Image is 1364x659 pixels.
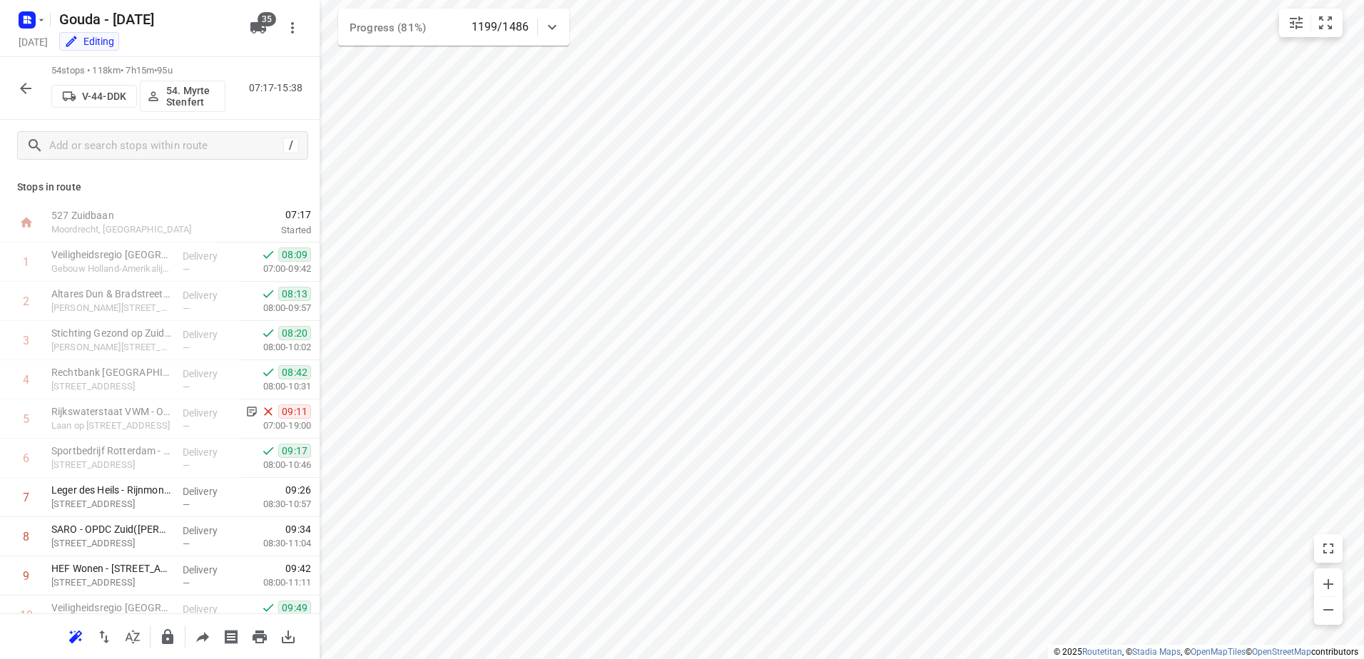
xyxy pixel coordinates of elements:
[51,326,171,340] p: Stichting Gezond op Zuid(Irene Berveling)
[278,601,311,615] span: 09:49
[183,249,235,263] p: Delivery
[23,569,29,583] div: 9
[183,578,190,588] span: —
[64,34,114,48] div: You are currently in edit mode.
[240,458,311,472] p: 08:00-10:46
[51,576,171,590] p: [STREET_ADDRESS]
[1279,9,1343,37] div: small contained button group
[249,81,308,96] p: 07:17-15:38
[51,561,171,576] p: HEF Wonen - Vaerhorst 22A(Sylvia Grasmeijer)
[240,340,311,354] p: 08:00-10:02
[183,460,190,471] span: —
[183,327,235,342] p: Delivery
[23,412,29,426] div: 5
[217,629,245,643] span: Print shipping labels
[49,135,283,157] input: Add or search stops within route
[183,288,235,302] p: Delivery
[51,458,171,472] p: Persoonsdam 139 -142, Rotterdam
[82,91,126,102] p: V-44-DDK
[23,373,29,387] div: 4
[283,138,299,153] div: /
[278,287,311,301] span: 08:13
[240,301,311,315] p: 08:00-09:57
[1252,647,1311,657] a: OpenStreetMap
[51,247,171,262] p: Veiligheidsregio Rotterdam-Rijnmond - WPC(Cees Verheij/ Ron Duijzer)
[183,382,190,392] span: —
[261,444,275,458] svg: Done
[240,379,311,394] p: 08:00-10:31
[13,34,54,50] h5: Project date
[183,445,235,459] p: Delivery
[274,629,302,643] span: Download route
[350,21,426,34] span: Progress (81%)
[51,287,171,301] p: Altares Dun & Bradstreet BV(Evelyn van Mourik)
[23,255,29,269] div: 1
[51,419,171,433] p: Laan op Zuid 45, Rotterdam
[240,497,311,511] p: 08:30-10:57
[154,65,157,76] span: •
[1282,9,1310,37] button: Map settings
[23,334,29,347] div: 3
[51,340,171,354] p: Otto Reuchlinweg 972, Rotterdam
[51,522,171,536] p: SARO - OPDC Zuid(Cindy Pranger)
[261,601,275,615] svg: Done
[183,264,190,275] span: —
[51,444,171,458] p: Sportbedrijf Rotterdam - Sporthal Persoonshal(Jacqueline Sven )
[183,367,235,381] p: Delivery
[1054,647,1358,657] li: © 2025 , © , © © contributors
[338,9,569,46] div: Progress (81%)1199/1486
[51,536,171,551] p: [STREET_ADDRESS]
[51,497,171,511] p: Gorgiashof 111, Rotterdam
[183,499,190,510] span: —
[17,180,302,195] p: Stops in route
[183,421,190,431] span: —
[183,303,190,314] span: —
[157,65,172,76] span: 95u
[278,444,311,458] span: 09:17
[278,247,311,262] span: 08:09
[23,491,29,504] div: 7
[153,623,182,651] button: Lock route
[217,208,311,222] span: 07:17
[118,629,147,643] span: Sort by time window
[188,629,217,643] span: Share route
[285,561,311,576] span: 09:42
[278,326,311,340] span: 08:20
[23,530,29,543] div: 8
[20,608,33,622] div: 10
[51,64,225,78] p: 54 stops • 118km • 7h15m
[51,208,200,223] p: 527 Zuidbaan
[183,563,235,577] p: Delivery
[166,85,219,108] p: 54. Myrte Stenfert
[278,365,311,379] span: 08:42
[261,287,275,301] svg: Done
[261,247,275,262] svg: Done
[23,295,29,308] div: 2
[51,601,171,615] p: Veiligheidsregio Rotterdam-Rijnmond - SIV Keyenburg(SIV Bevelvoerder Keyenburg)
[51,301,171,315] p: Otto Reuchlinweg 1094, Rotterdam
[261,365,275,379] svg: Done
[278,14,307,42] button: More
[51,379,171,394] p: Posthumalaan 54, Rotterdam
[183,602,235,616] p: Delivery
[183,342,190,353] span: —
[240,536,311,551] p: 08:30-11:04
[23,451,29,465] div: 6
[261,404,275,419] svg: Skipped
[51,483,171,497] p: Leger des Heils - Rijnmond Zuidwest - Gorgiashof(Esmeralda, Willemieke en Sophie)
[1132,647,1181,657] a: Stadia Maps
[183,538,190,549] span: —
[183,406,235,420] p: Delivery
[472,19,529,36] p: 1199/1486
[51,85,137,108] button: V-44-DDK
[51,262,171,276] p: Gebouw Holland-Amerikalijn, Rotterdam
[51,365,171,379] p: Rechtbank Rotterdam - Posthumalaan(Afdeling inkoop)
[240,262,311,276] p: 07:00-09:42
[140,81,225,112] button: 54. Myrte Stenfert
[54,8,238,31] h5: Gouda - [DATE]
[244,14,273,42] button: 35
[51,404,171,419] p: Rijkswaterstaat VWM - Operationele Ontwikkeling en Operationele Taken(Arthur Zijlstra)
[240,576,311,590] p: 08:00-11:11
[285,483,311,497] span: 09:26
[240,419,311,433] p: 07:00-19:00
